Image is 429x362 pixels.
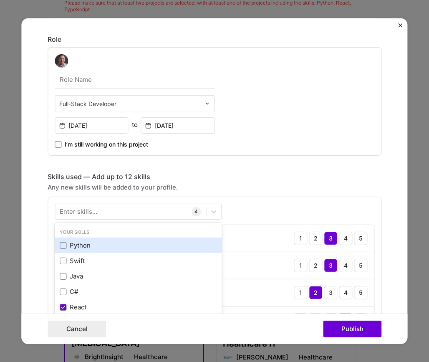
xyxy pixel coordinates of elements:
div: React [60,303,217,311]
div: 4 [192,207,201,216]
div: 2 [309,258,322,272]
div: Your Skills [55,228,222,236]
div: 1 [294,313,307,326]
div: 5 [354,258,367,272]
button: Close [399,23,403,32]
div: Any new skills will be added to your profile. [48,182,381,191]
div: 4 [339,231,352,245]
div: 3 [324,286,337,299]
div: 5 [354,286,367,299]
div: 4 [339,313,352,326]
div: 5 [354,231,367,245]
div: 4 [339,258,352,272]
div: 3 [324,258,337,272]
div: Enter skills... [60,207,97,216]
span: I’m still working on this project [65,140,148,148]
div: 3 [324,313,337,326]
input: Date [55,117,129,133]
input: Date [141,117,215,133]
div: 3 [324,231,337,245]
button: Cancel [48,321,106,337]
div: 2 [309,313,322,326]
div: 2 [309,286,322,299]
button: Publish [323,321,381,337]
div: 1 [294,286,307,299]
div: to [132,120,138,129]
div: Swift [60,256,217,265]
div: 5 [354,313,367,326]
div: 1 [294,258,307,272]
div: 1 [294,231,307,245]
div: Skills used — Add up to 12 skills [48,172,381,181]
div: C# [60,287,217,296]
div: Java [60,272,217,281]
div: Python [60,241,217,250]
div: Role [48,35,381,43]
div: 4 [339,286,352,299]
img: drop icon [204,101,209,106]
input: Role Name [55,71,214,88]
div: 2 [309,231,322,245]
